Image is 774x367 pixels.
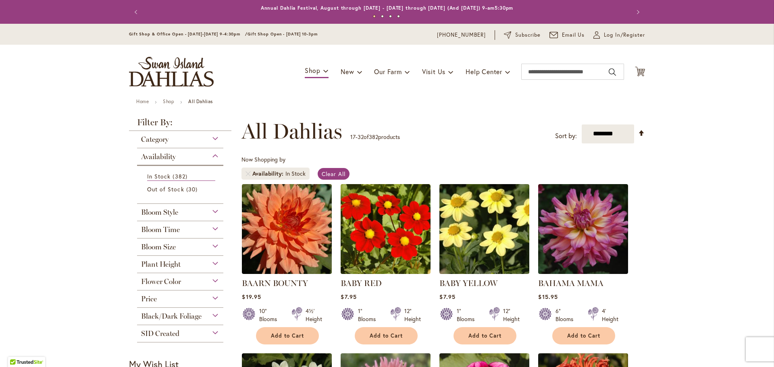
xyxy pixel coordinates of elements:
[350,133,356,141] span: 17
[306,307,322,323] div: 4½' Height
[141,294,157,303] span: Price
[341,67,354,76] span: New
[129,57,214,87] a: store logo
[369,133,378,141] span: 382
[439,184,529,274] img: BABY YELLOW
[141,312,202,321] span: Black/Dark Foliage
[358,133,364,141] span: 32
[147,172,215,181] a: In Stock 382
[271,332,304,339] span: Add to Cart
[538,293,558,301] span: $15.95
[555,129,577,143] label: Sort by:
[604,31,645,39] span: Log In/Register
[261,5,514,11] a: Annual Dahlia Festival, August through [DATE] - [DATE] through [DATE] (And [DATE]) 9-am5:30pm
[285,170,306,178] div: In Stock
[468,332,501,339] span: Add to Cart
[242,184,332,274] img: Baarn Bounty
[504,31,541,39] a: Subscribe
[242,268,332,276] a: Baarn Bounty
[141,225,180,234] span: Bloom Time
[457,307,479,323] div: 1" Blooms
[141,329,179,338] span: SID Created
[136,98,149,104] a: Home
[252,170,285,178] span: Availability
[341,184,431,274] img: BABY RED
[129,31,248,37] span: Gift Shop & Office Open - [DATE]-[DATE] 9-4:30pm /
[397,15,400,18] button: 4 of 4
[147,185,215,193] a: Out of Stock 30
[556,307,578,323] div: 6" Blooms
[549,31,585,39] a: Email Us
[141,208,178,217] span: Bloom Style
[422,67,445,76] span: Visit Us
[248,31,318,37] span: Gift Shop Open - [DATE] 10-3pm
[147,172,171,180] span: In Stock
[370,332,403,339] span: Add to Cart
[322,170,345,178] span: Clear All
[373,15,376,18] button: 1 of 4
[404,307,421,323] div: 12" Height
[341,268,431,276] a: BABY RED
[538,184,628,274] img: Bahama Mama
[129,4,145,20] button: Previous
[341,278,382,288] a: BABY RED
[454,327,516,344] button: Add to Cart
[355,327,418,344] button: Add to Cart
[381,15,384,18] button: 2 of 4
[629,4,645,20] button: Next
[147,185,184,193] span: Out of Stock
[602,307,618,323] div: 4' Height
[358,307,381,323] div: 1" Blooms
[439,268,529,276] a: BABY YELLOW
[141,243,176,251] span: Bloom Size
[389,15,392,18] button: 3 of 4
[562,31,585,39] span: Email Us
[129,118,231,131] strong: Filter By:
[241,156,285,163] span: Now Shopping by
[567,332,600,339] span: Add to Cart
[141,260,181,269] span: Plant Height
[256,327,319,344] button: Add to Cart
[439,293,455,301] span: $7.95
[242,278,308,288] a: BAARN BOUNTY
[538,268,628,276] a: Bahama Mama
[188,98,213,104] strong: All Dahlias
[246,171,250,176] a: Remove Availability In Stock
[141,277,181,286] span: Flower Color
[374,67,402,76] span: Our Farm
[242,293,261,301] span: $19.95
[503,307,520,323] div: 12" Height
[173,172,189,180] span: 382
[318,168,350,180] a: Clear All
[439,278,497,288] a: BABY YELLOW
[186,185,200,193] span: 30
[350,131,400,143] p: - of products
[141,152,176,161] span: Availability
[141,135,169,144] span: Category
[552,327,615,344] button: Add to Cart
[163,98,174,104] a: Shop
[341,293,356,301] span: $7.95
[259,307,282,323] div: 10" Blooms
[437,31,486,39] a: [PHONE_NUMBER]
[515,31,541,39] span: Subscribe
[538,278,603,288] a: BAHAMA MAMA
[466,67,502,76] span: Help Center
[593,31,645,39] a: Log In/Register
[305,66,320,75] span: Shop
[241,119,342,143] span: All Dahlias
